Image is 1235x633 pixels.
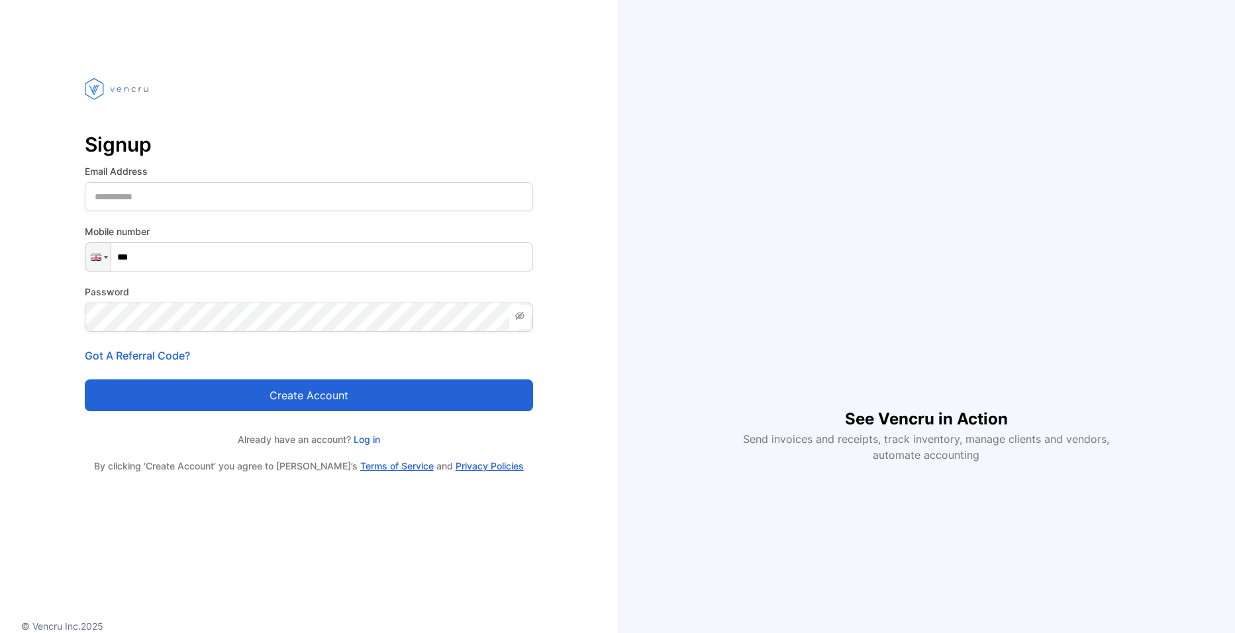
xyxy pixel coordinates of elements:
iframe: YouTube video player [734,170,1118,386]
button: Create account [85,379,533,411]
label: Email Address [85,164,533,178]
p: By clicking ‘Create Account’ you agree to [PERSON_NAME]’s and [85,460,533,473]
p: Got A Referral Code? [85,348,533,364]
label: Mobile number [85,224,533,238]
p: Signup [85,128,533,160]
div: United Kingdom: + 44 [85,243,111,271]
h1: See Vencru in Action [845,386,1008,431]
label: Password [85,285,533,299]
a: Terms of Service [360,460,434,471]
p: Send invoices and receipts, track inventory, manage clients and vendors, automate accounting [736,431,1117,463]
a: Privacy Policies [456,460,524,471]
p: Already have an account? [85,432,533,446]
img: vencru logo [85,53,151,124]
a: Log in [351,434,380,445]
